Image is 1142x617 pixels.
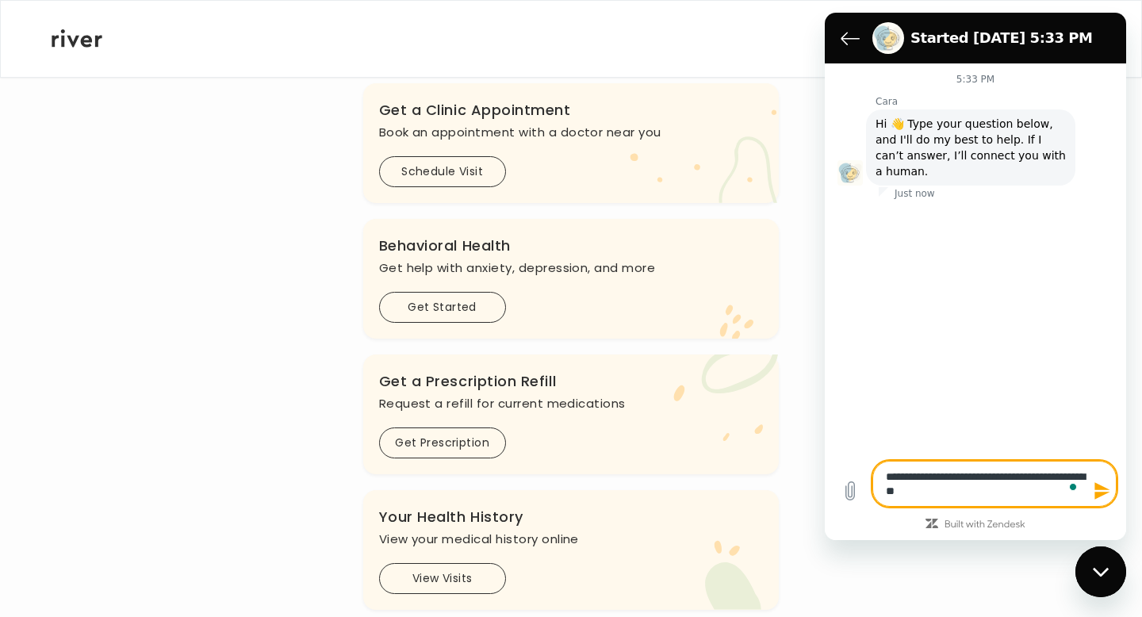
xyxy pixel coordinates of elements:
[379,528,764,550] p: View your medical history online
[379,393,764,415] p: Request a refill for current medications
[379,235,764,257] h3: Behavioral Health
[379,99,764,121] h3: Get a Clinic Appointment
[1075,546,1126,597] iframe: Button to launch messaging window, conversation in progress
[825,13,1126,540] iframe: To enrich screen reader interactions, please activate Accessibility in Grammarly extension settings
[379,370,764,393] h3: Get a Prescription Refill
[379,427,506,458] button: Get Prescription
[379,121,764,144] p: Book an appointment with a doctor near you
[379,257,764,279] p: Get help with anxiety, depression, and more
[379,292,506,323] button: Get Started
[379,506,764,528] h3: Your Health History
[379,156,506,187] button: Schedule Visit
[379,563,506,594] button: View Visits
